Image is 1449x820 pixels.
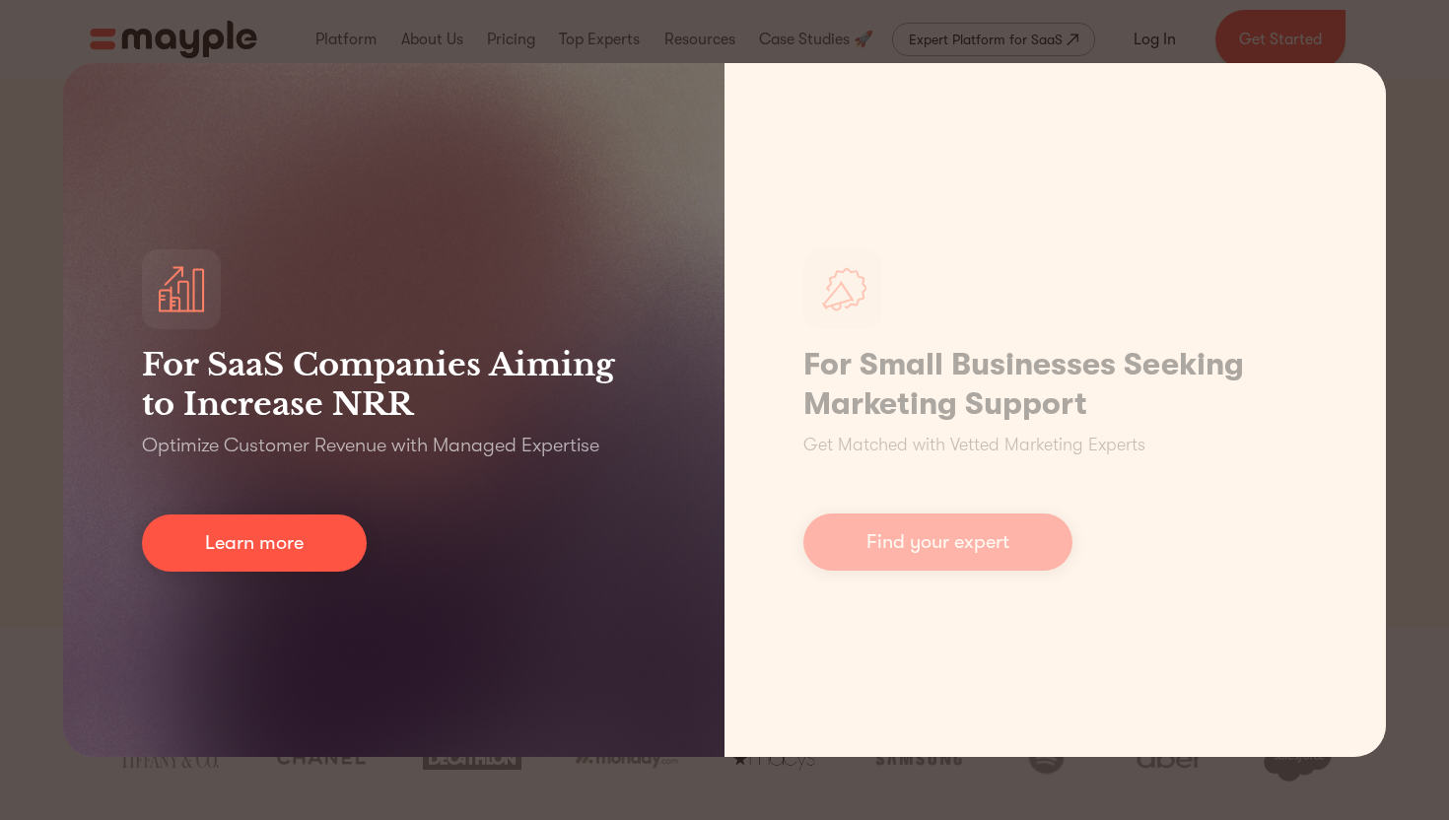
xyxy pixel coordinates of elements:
[142,345,646,424] h3: For SaaS Companies Aiming to Increase NRR
[142,432,599,459] p: Optimize Customer Revenue with Managed Expertise
[803,345,1307,424] h1: For Small Businesses Seeking Marketing Support
[803,513,1072,571] a: Find your expert
[142,514,367,572] a: Learn more
[803,432,1145,458] p: Get Matched with Vetted Marketing Experts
